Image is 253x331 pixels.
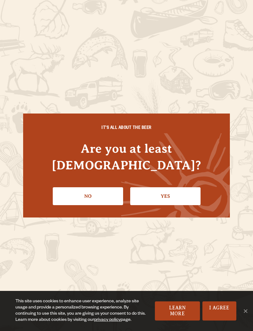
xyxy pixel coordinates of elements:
[15,299,149,323] div: This site uses cookies to enhance user experience, analyze site usage and provide a personalized ...
[242,308,248,314] span: No
[130,187,201,205] a: Confirm I'm 21 or older
[35,126,218,131] h6: IT'S ALL ABOUT THE BEER
[53,187,123,205] a: No
[35,140,218,173] h4: Are you at least [DEMOGRAPHIC_DATA]?
[202,301,236,321] a: I Agree
[155,301,200,321] a: Learn More
[94,318,121,323] a: privacy policy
